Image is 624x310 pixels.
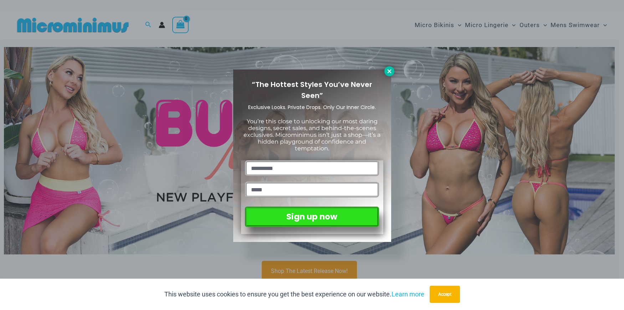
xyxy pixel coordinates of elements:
span: Exclusive Looks. Private Drops. Only Our Inner Circle. [248,104,376,111]
button: Sign up now [245,207,379,227]
p: This website uses cookies to ensure you get the best experience on our website. [164,289,424,300]
span: You’re this close to unlocking our most daring designs, secret sales, and behind-the-scenes exclu... [244,118,380,152]
button: Close [384,66,394,76]
a: Learn more [392,290,424,298]
span: “The Hottest Styles You’ve Never Seen” [252,79,372,100]
button: Accept [430,286,460,303]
